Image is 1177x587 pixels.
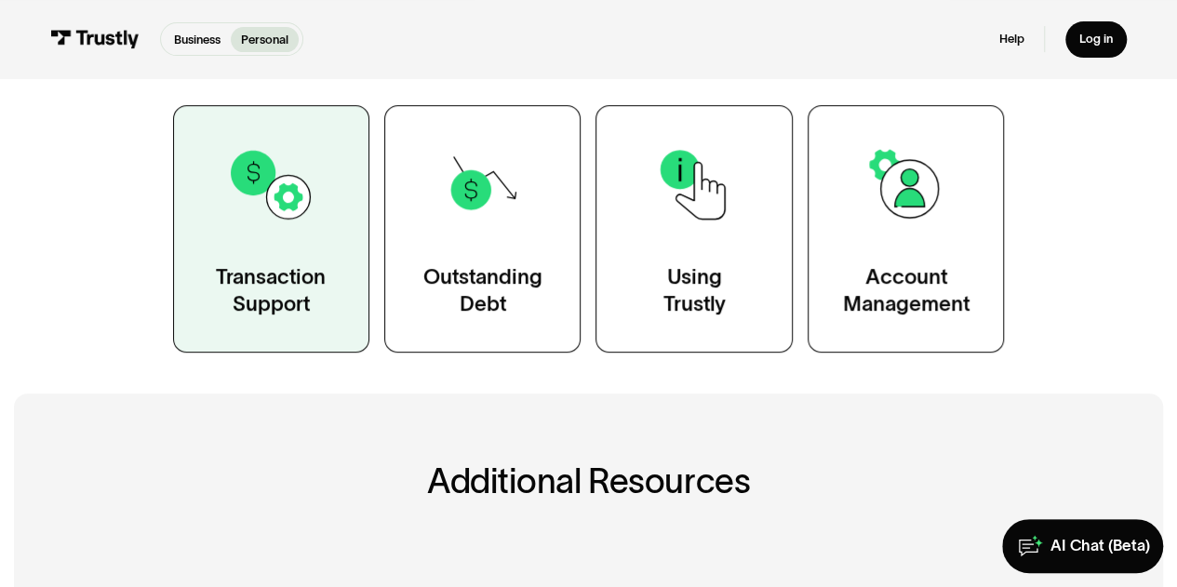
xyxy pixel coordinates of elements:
a: UsingTrustly [595,105,792,353]
div: Outstanding Debt [423,263,542,318]
div: Transaction Support [216,263,326,318]
a: AI Chat (Beta) [1002,519,1163,574]
div: Account Management [843,263,970,318]
a: Business [164,27,231,52]
h2: Additional Resources [93,462,1084,500]
div: AI Chat (Beta) [1050,536,1150,555]
a: AccountManagement [808,105,1004,353]
a: OutstandingDebt [384,105,581,353]
a: Personal [231,27,299,52]
p: Personal [241,31,288,48]
img: Trustly Logo [50,30,139,48]
a: Help [998,32,1023,47]
div: Using Trustly [663,263,726,318]
p: Business [174,31,221,48]
div: Log in [1079,32,1113,47]
a: TransactionSupport [173,105,369,353]
a: Log in [1065,21,1126,58]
